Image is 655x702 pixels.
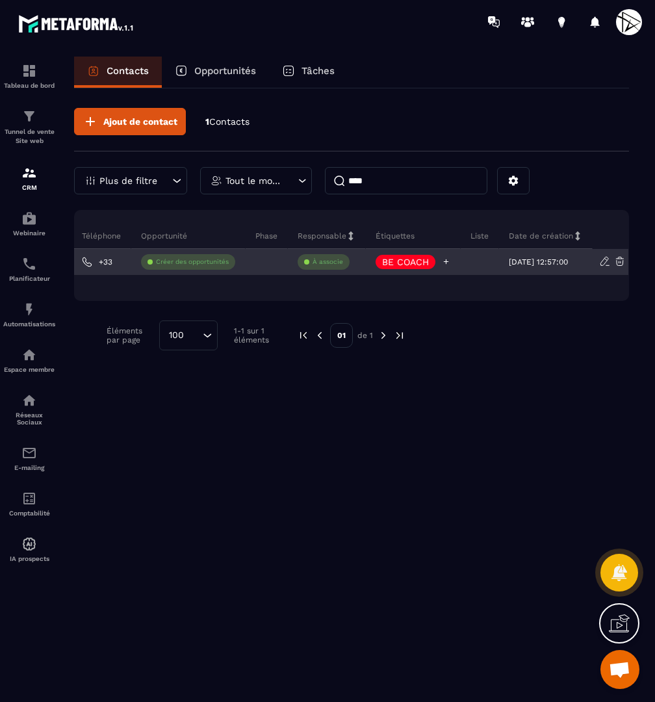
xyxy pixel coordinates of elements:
img: logo [18,12,135,35]
p: Planificateur [3,275,55,282]
p: Téléphone [82,231,121,241]
img: prev [314,330,326,341]
a: social-networksocial-networkRéseaux Sociaux [3,383,55,435]
p: Étiquettes [376,231,415,241]
p: E-mailing [3,464,55,471]
p: Responsable [298,231,346,241]
p: Phase [255,231,277,241]
p: Date de création [509,231,573,241]
img: automations [21,302,37,317]
a: Contacts [74,57,162,88]
p: Liste [470,231,489,241]
a: formationformationTunnel de vente Site web [3,99,55,155]
p: Réseaux Sociaux [3,411,55,426]
img: next [378,330,389,341]
input: Search for option [188,328,199,343]
a: Opportunités [162,57,269,88]
img: accountant [21,491,37,506]
p: Plus de filtre [99,176,157,185]
p: Comptabilité [3,510,55,517]
a: formationformationTableau de bord [3,53,55,99]
img: formation [21,165,37,181]
a: emailemailE-mailing [3,435,55,481]
img: formation [21,63,37,79]
p: Automatisations [3,320,55,328]
p: [DATE] 12:57:00 [509,257,568,266]
a: formationformationCRM [3,155,55,201]
a: schedulerschedulerPlanificateur [3,246,55,292]
img: automations [21,536,37,552]
div: Ouvrir le chat [600,650,639,689]
p: 1-1 sur 1 éléments [234,326,278,344]
p: de 1 [357,330,373,341]
img: prev [298,330,309,341]
p: IA prospects [3,555,55,562]
p: Éléments par page [107,326,153,344]
a: automationsautomationsWebinaire [3,201,55,246]
p: 1 [205,116,250,128]
p: Webinaire [3,229,55,237]
a: automationsautomationsEspace membre [3,337,55,383]
p: CRM [3,184,55,191]
img: social-network [21,393,37,408]
a: accountantaccountantComptabilité [3,481,55,526]
p: Tableau de bord [3,82,55,89]
div: Search for option [159,320,218,350]
p: 01 [330,323,353,348]
span: Contacts [209,116,250,127]
p: BE COACH [382,257,429,266]
img: email [21,445,37,461]
a: automationsautomationsAutomatisations [3,292,55,337]
p: Tâches [302,65,335,77]
p: Contacts [107,65,149,77]
p: Tunnel de vente Site web [3,127,55,146]
p: Tout le monde [225,176,283,185]
img: formation [21,109,37,124]
img: scheduler [21,256,37,272]
img: automations [21,211,37,226]
p: Créer des opportunités [156,257,229,266]
p: Opportunités [194,65,256,77]
p: À associe [313,257,343,266]
span: Ajout de contact [103,115,177,128]
img: next [394,330,405,341]
button: Ajout de contact [74,108,186,135]
span: 100 [164,328,188,343]
p: Opportunité [141,231,187,241]
a: +33 [82,257,112,267]
a: Tâches [269,57,348,88]
img: automations [21,347,37,363]
p: Espace membre [3,366,55,373]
